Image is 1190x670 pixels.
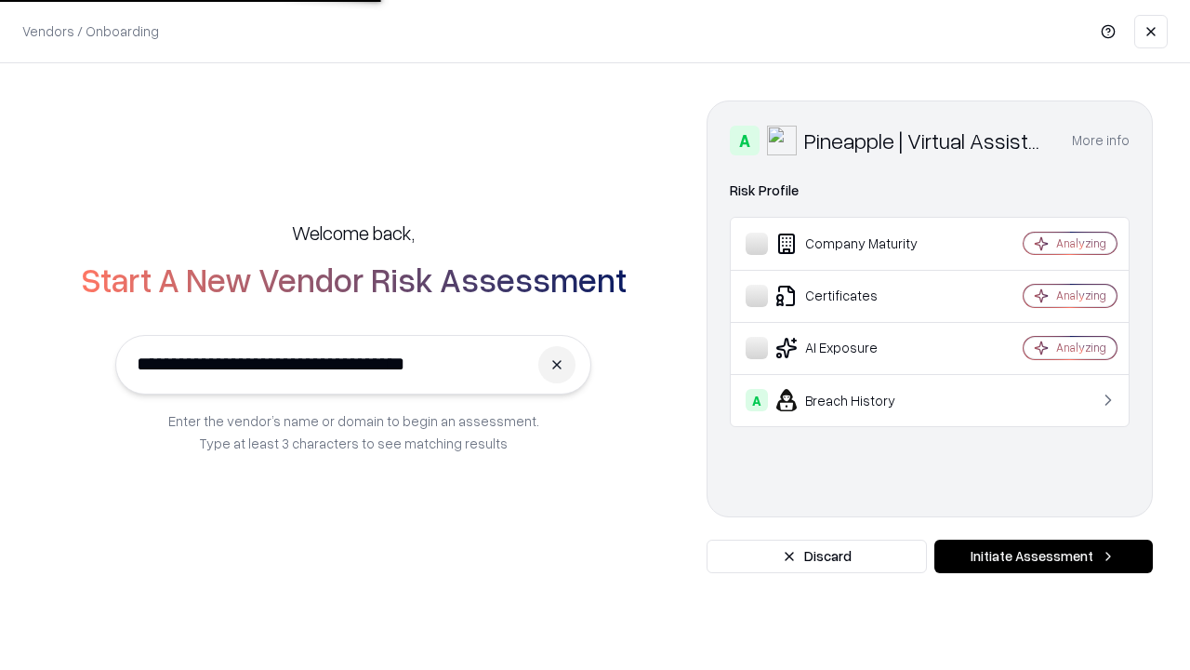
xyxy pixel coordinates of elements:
[746,389,968,411] div: Breach History
[81,261,627,298] h2: Start A New Vendor Risk Assessment
[1056,340,1106,355] div: Analyzing
[804,126,1050,155] div: Pineapple | Virtual Assistant Agency
[1072,124,1130,157] button: More info
[1056,288,1106,303] div: Analyzing
[707,540,927,573] button: Discard
[746,337,968,359] div: AI Exposure
[767,126,797,155] img: Pineapple | Virtual Assistant Agency
[746,233,968,255] div: Company Maturity
[1056,235,1106,251] div: Analyzing
[168,409,539,454] p: Enter the vendor’s name or domain to begin an assessment. Type at least 3 characters to see match...
[934,540,1153,573] button: Initiate Assessment
[730,126,760,155] div: A
[22,21,159,41] p: Vendors / Onboarding
[292,220,415,246] h5: Welcome back,
[730,180,1130,202] div: Risk Profile
[746,389,768,411] div: A
[746,285,968,307] div: Certificates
